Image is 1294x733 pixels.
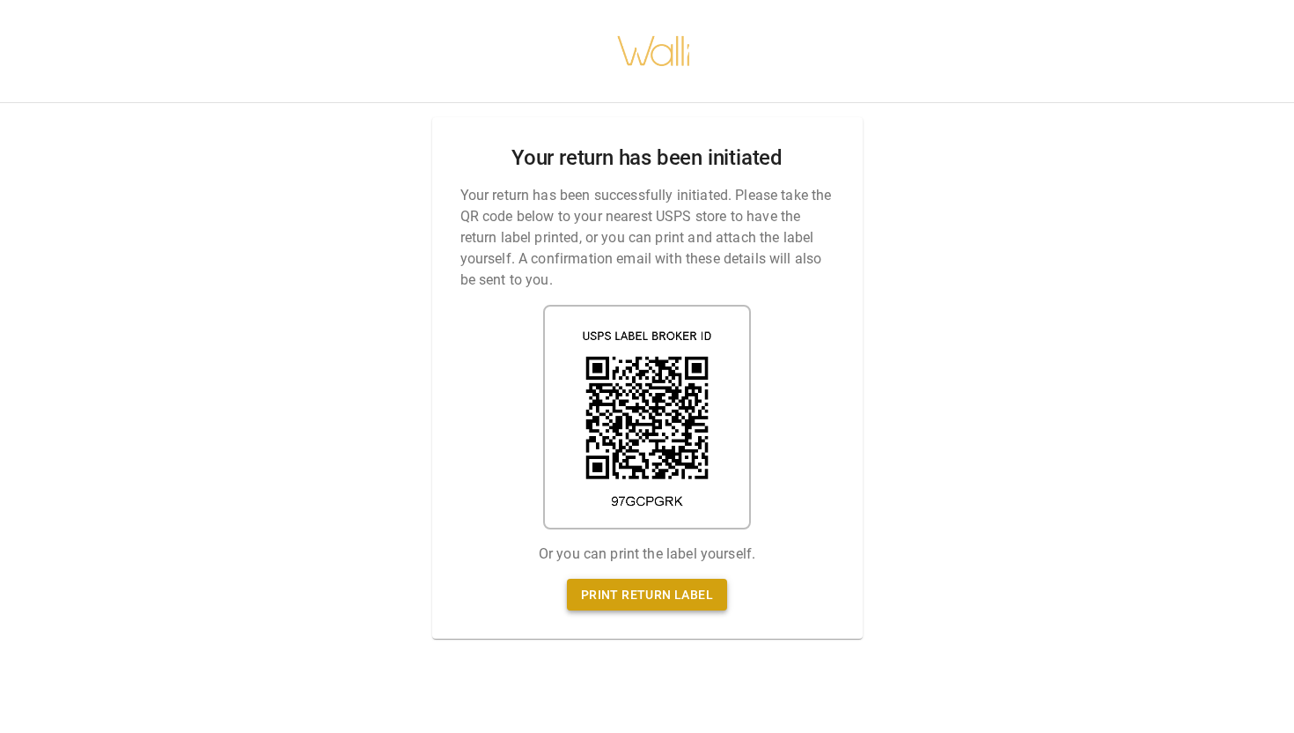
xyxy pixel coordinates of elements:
[567,579,727,611] a: Print return label
[543,305,751,529] img: shipping label qr code
[460,185,834,291] p: Your return has been successfully initiated. Please take the QR code below to your nearest USPS s...
[511,145,783,171] h2: Your return has been initiated
[539,544,755,565] p: Or you can print the label yourself.
[616,13,692,89] img: walli-inc.myshopify.com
